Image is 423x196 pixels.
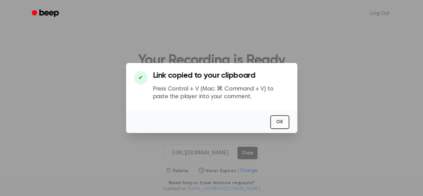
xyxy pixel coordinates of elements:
[270,115,289,129] button: OK
[153,71,289,80] h3: Link copied to your clipboard
[364,5,396,21] a: Log Out
[153,85,289,101] p: Press Control + V (Mac: ⌘ Command + V) to paste the player into your comment.
[134,71,147,84] div: ✔
[27,7,65,20] a: Beep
